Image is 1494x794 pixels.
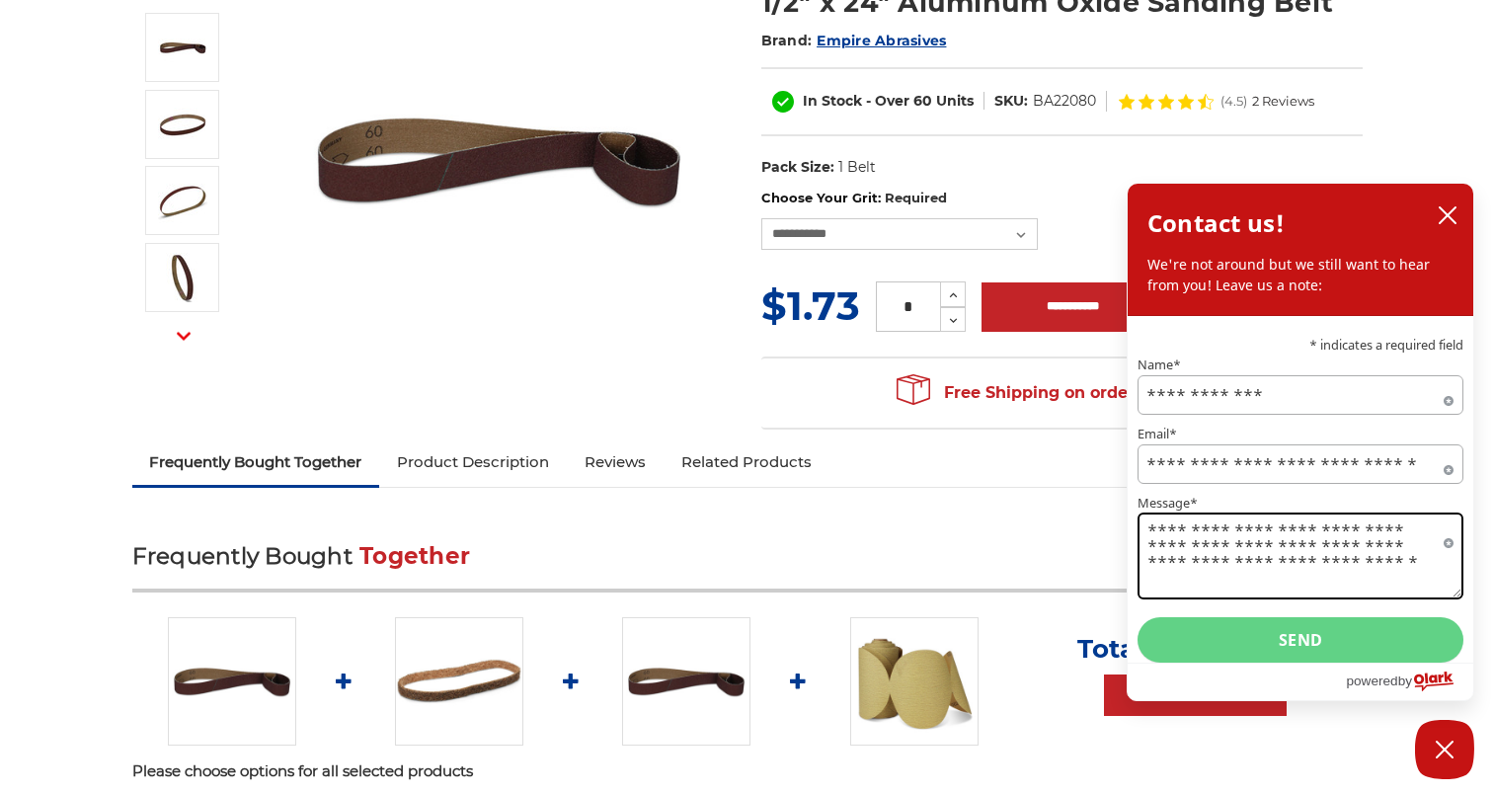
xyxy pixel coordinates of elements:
img: 1/2" x 24" Aluminum Oxide File Belt [158,23,207,72]
img: 1/2" x 24" Sanding Belt AOX [158,176,207,225]
span: Free Shipping on orders over $149 [897,373,1226,413]
span: Required field [1444,534,1454,544]
img: 1/2" x 24" Aluminum Oxide File Belt [168,617,296,746]
span: 2 Reviews [1252,95,1314,108]
span: Required field [1444,461,1454,471]
button: Send [1138,617,1463,663]
a: Add to Cart [1104,675,1287,716]
span: Units [936,92,974,110]
span: In Stock [803,92,862,110]
p: We're not around but we still want to hear from you! Leave us a note: [1147,255,1454,295]
h2: Contact us! [1147,203,1285,243]
p: Total Price: [1077,633,1312,665]
a: Frequently Bought Together [132,440,380,484]
dd: BA22080 [1033,91,1096,112]
dt: Pack Size: [761,157,834,178]
a: Related Products [664,440,829,484]
textarea: Message [1138,513,1463,599]
button: Close Chatbox [1415,720,1474,779]
label: Name* [1138,358,1463,371]
span: Required field [1444,392,1454,402]
input: Email [1138,444,1463,484]
div: olark chatbox [1127,183,1474,701]
span: Together [359,542,470,570]
span: - Over [866,92,909,110]
span: (4.5) [1220,95,1247,108]
a: Reviews [567,440,664,484]
dt: SKU: [994,91,1028,112]
a: Product Description [379,440,567,484]
img: 1/2" x 24" - Aluminum Oxide Sanding Belt [158,253,207,302]
dd: 1 Belt [838,157,876,178]
span: $1.73 [761,281,860,330]
span: Frequently Bought [132,542,353,570]
label: Message* [1138,497,1463,510]
label: Choose Your Grit: [761,189,1363,208]
span: Brand: [761,32,813,49]
img: 1/2" x 24" Aluminum Oxide Sanding Belt [158,100,207,149]
p: Please choose options for all selected products [132,760,1363,783]
button: close chatbox [1432,200,1463,230]
span: by [1398,669,1412,693]
button: Next [160,315,207,357]
span: powered [1346,669,1397,693]
a: Powered by Olark [1346,664,1473,700]
p: * indicates a required field [1138,339,1463,352]
a: Empire Abrasives [817,32,946,49]
input: Name [1138,375,1463,415]
label: Email* [1138,428,1463,440]
small: Required [885,190,947,205]
span: 60 [913,92,932,110]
